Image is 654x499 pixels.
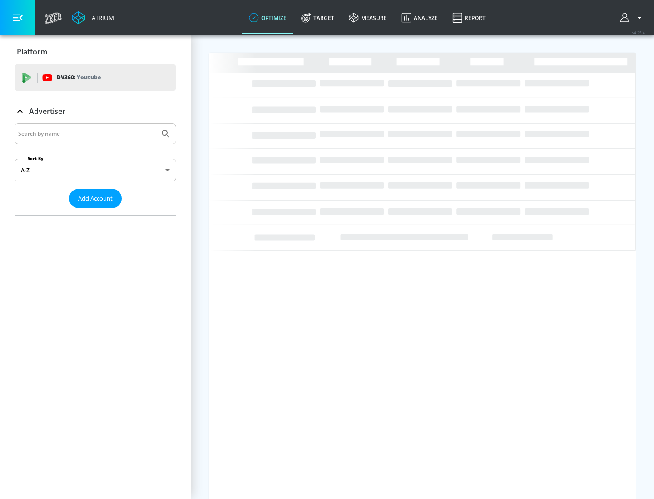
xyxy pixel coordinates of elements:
div: Advertiser [15,123,176,215]
span: Add Account [78,193,113,204]
div: A-Z [15,159,176,181]
p: Youtube [77,73,101,82]
a: measure [342,1,394,34]
span: v 4.25.4 [632,30,645,35]
div: Advertiser [15,98,176,124]
div: DV360: Youtube [15,64,176,91]
a: Atrium [72,11,114,24]
a: Report [445,1,493,34]
a: Analyze [394,1,445,34]
label: Sort By [26,156,45,161]
a: Target [294,1,342,34]
div: Atrium [88,14,114,22]
p: Platform [17,47,47,57]
p: Advertiser [29,106,65,116]
div: Platform [15,39,176,64]
nav: list of Advertiser [15,208,176,215]
input: Search by name [18,128,156,140]
button: Add Account [69,189,122,208]
p: DV360: [57,73,101,83]
a: optimize [242,1,294,34]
